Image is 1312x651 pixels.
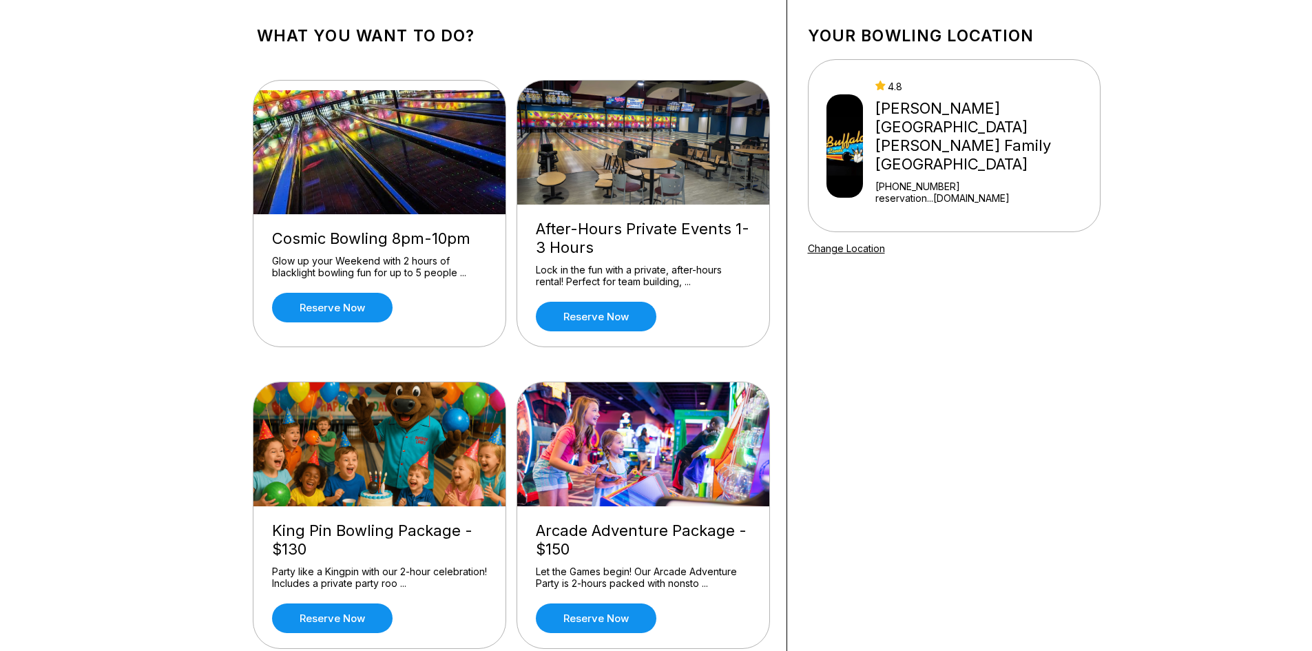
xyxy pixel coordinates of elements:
h1: Your bowling location [808,26,1101,45]
div: King Pin Bowling Package - $130 [272,521,487,559]
div: Let the Games begin! Our Arcade Adventure Party is 2-hours packed with nonsto ... [536,566,751,590]
h1: What you want to do? [257,26,766,45]
img: Cosmic Bowling 8pm-10pm [253,90,507,214]
div: Glow up your Weekend with 2 hours of blacklight bowling fun for up to 5 people ... [272,255,487,279]
div: [PERSON_NAME][GEOGRAPHIC_DATA] [PERSON_NAME] Family [GEOGRAPHIC_DATA] [875,99,1094,174]
div: 4.8 [875,81,1094,92]
a: Reserve now [272,603,393,633]
div: [PHONE_NUMBER] [875,180,1094,192]
div: Arcade Adventure Package - $150 [536,521,751,559]
a: Reserve now [536,302,656,331]
div: After-Hours Private Events 1-3 Hours [536,220,751,257]
div: Lock in the fun with a private, after-hours rental! Perfect for team building, ... [536,264,751,288]
img: Buffaloe Lanes Mebane Family Bowling Center [826,94,864,198]
a: reservation...[DOMAIN_NAME] [875,192,1094,204]
a: Reserve now [272,293,393,322]
div: Cosmic Bowling 8pm-10pm [272,229,487,248]
img: King Pin Bowling Package - $130 [253,382,507,506]
img: After-Hours Private Events 1-3 Hours [517,81,771,205]
img: Arcade Adventure Package - $150 [517,382,771,506]
a: Reserve now [536,603,656,633]
a: Change Location [808,242,885,254]
div: Party like a Kingpin with our 2-hour celebration! Includes a private party roo ... [272,566,487,590]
